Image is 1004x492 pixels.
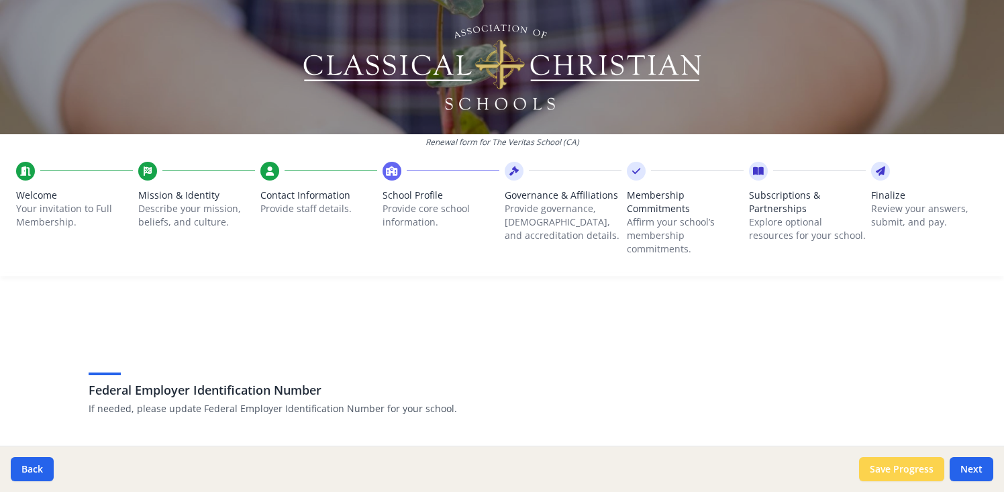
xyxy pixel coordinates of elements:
span: EIN [89,444,105,459]
span: Contact Information [260,189,377,202]
button: Save Progress [859,457,944,481]
img: Logo [301,20,703,114]
h3: Federal Employer Identification Number [89,381,915,399]
p: Explore optional resources for your school. [749,215,866,242]
p: If needed, please update Federal Employer Identification Number for your school. [89,402,915,415]
p: Describe your mission, beliefs, and culture. [138,202,255,229]
span: Governance & Affiliations [505,189,621,202]
p: Provide governance, [DEMOGRAPHIC_DATA], and accreditation details. [505,202,621,242]
span: Mission & Identity [138,189,255,202]
button: Next [950,457,993,481]
p: Provide staff details. [260,202,377,215]
p: Provide core school information. [383,202,499,229]
span: Membership Commitments [627,189,744,215]
span: Subscriptions & Partnerships [749,189,866,215]
p: Your invitation to Full Membership. [16,202,133,229]
button: Back [11,457,54,481]
span: Welcome [16,189,133,202]
p: Review your answers, submit, and pay. [871,202,988,229]
p: Affirm your school’s membership commitments. [627,215,744,256]
span: Finalize [871,189,988,202]
span: School Profile [383,189,499,202]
